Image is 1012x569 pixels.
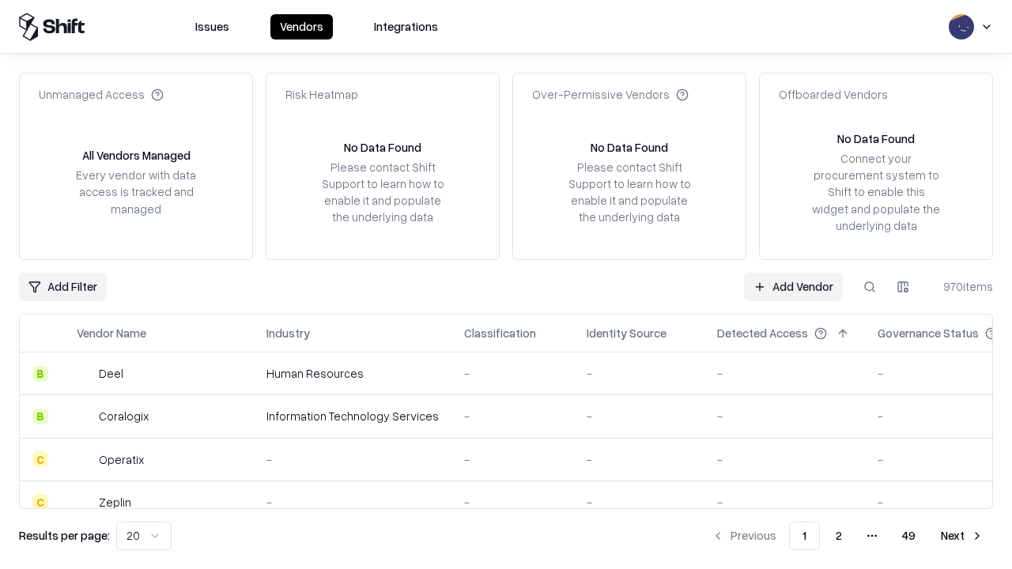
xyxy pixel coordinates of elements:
[823,522,855,550] button: 2
[266,325,310,341] div: Industry
[19,273,107,301] button: Add Filter
[931,522,993,550] button: Next
[464,365,561,382] div: -
[77,409,93,424] img: Coralogix
[789,522,820,550] button: 1
[32,494,48,510] div: C
[702,522,993,550] nav: pagination
[270,14,333,40] button: Vendors
[464,494,561,511] div: -
[266,494,439,511] div: -
[717,325,808,341] div: Detected Access
[464,451,561,468] div: -
[99,408,149,424] div: Coralogix
[587,494,692,511] div: -
[587,451,692,468] div: -
[889,522,928,550] button: 49
[77,366,93,382] img: Deel
[266,365,439,382] div: Human Resources
[717,494,852,511] div: -
[82,147,191,164] div: All Vendors Managed
[344,139,421,156] div: No Data Found
[564,159,695,226] div: Please contact Shift Support to learn how to enable it and populate the underlying data
[591,139,668,156] div: No Data Found
[266,408,439,424] div: Information Technology Services
[19,527,110,544] p: Results per page:
[930,278,993,295] div: 970 items
[77,451,93,467] img: Operatix
[32,409,48,424] div: B
[717,365,852,382] div: -
[587,325,666,341] div: Identity Source
[464,325,536,341] div: Classification
[779,86,888,103] div: Offboarded Vendors
[717,408,852,424] div: -
[99,451,144,468] div: Operatix
[99,494,131,511] div: Zeplin
[32,451,48,467] div: C
[810,150,942,234] div: Connect your procurement system to Shift to enable this widget and populate the underlying data
[837,130,915,147] div: No Data Found
[532,86,689,103] div: Over-Permissive Vendors
[717,451,852,468] div: -
[32,366,48,382] div: B
[77,325,146,341] div: Vendor Name
[587,408,692,424] div: -
[77,494,93,510] img: Zeplin
[587,365,692,382] div: -
[878,325,979,341] div: Governance Status
[364,14,447,40] button: Integrations
[317,159,448,226] div: Please contact Shift Support to learn how to enable it and populate the underlying data
[464,408,561,424] div: -
[744,273,843,301] a: Add Vendor
[99,365,123,382] div: Deel
[266,451,439,468] div: -
[39,86,164,103] div: Unmanaged Access
[70,167,202,217] div: Every vendor with data access is tracked and managed
[186,14,239,40] button: Issues
[285,86,358,103] div: Risk Heatmap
